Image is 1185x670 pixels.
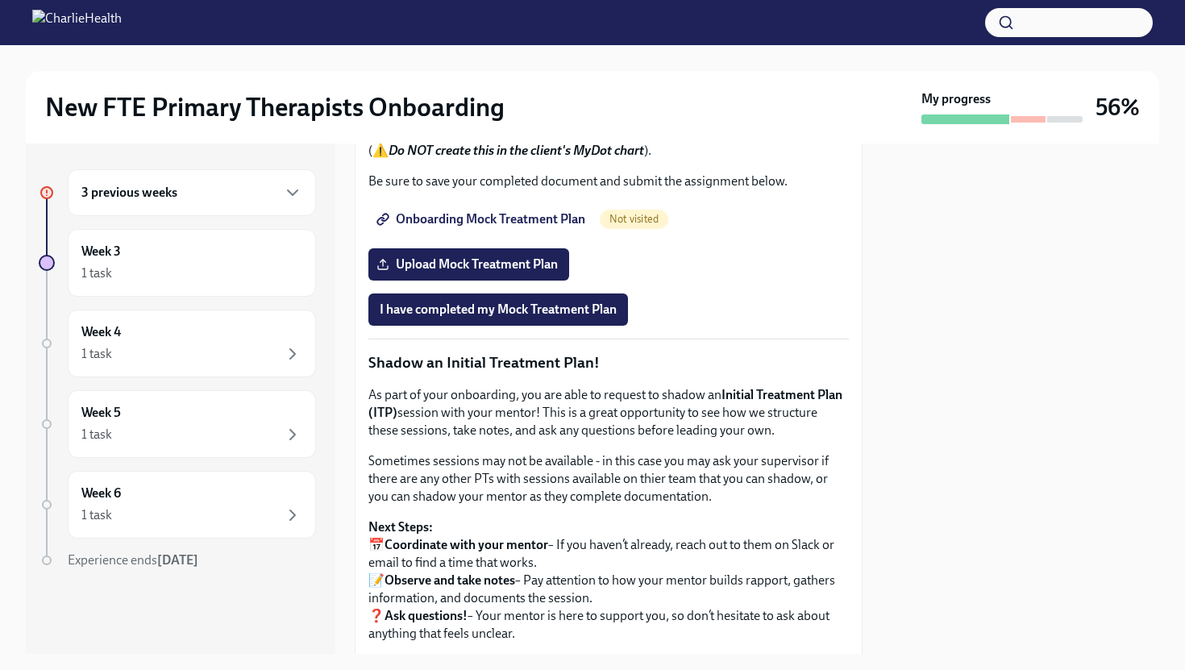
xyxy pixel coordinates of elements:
strong: [DATE] [157,552,198,568]
div: 1 task [81,345,112,363]
a: Onboarding Mock Treatment Plan [368,203,597,235]
label: Upload Mock Treatment Plan [368,248,569,281]
span: Upload Mock Treatment Plan [380,256,558,273]
h6: 3 previous weeks [81,184,177,202]
span: Onboarding Mock Treatment Plan [380,211,585,227]
h3: 56% [1096,93,1140,122]
span: Not visited [600,213,668,225]
div: 3 previous weeks [68,169,316,216]
span: I have completed my Mock Treatment Plan [380,302,617,318]
p: As part of your onboarding, you are able to request to shadow an session with your mentor! This i... [368,386,849,439]
p: Shadow an Initial Treatment Plan! [368,352,849,373]
h6: Week 3 [81,243,121,260]
span: Experience ends [68,552,198,568]
div: 1 task [81,506,112,524]
img: CharlieHealth [32,10,122,35]
strong: Ask questions! [385,608,468,623]
strong: My progress [921,90,991,108]
div: 1 task [81,264,112,282]
strong: Next Steps: [368,519,433,535]
p: (⚠️ ). [368,142,849,160]
h6: Week 5 [81,404,121,422]
strong: Coordinate with your mentor [385,537,548,552]
h6: Week 4 [81,323,121,341]
a: Week 41 task [39,310,316,377]
div: 1 task [81,426,112,443]
a: Week 31 task [39,229,316,297]
p: 📅 – If you haven’t already, reach out to them on Slack or email to find a time that works. 📝 – Pa... [368,518,849,643]
p: Be sure to save your completed document and submit the assignment below. [368,173,849,190]
h2: New FTE Primary Therapists Onboarding [45,91,505,123]
strong: Do NOT create this in the client's MyDot chart [389,143,644,158]
strong: Observe and take notes [385,572,515,588]
strong: Initial Treatment Plan (ITP) [368,387,842,420]
p: Sometimes sessions may not be available - in this case you may ask your supervisor if there are a... [368,452,849,506]
a: Week 51 task [39,390,316,458]
button: I have completed my Mock Treatment Plan [368,293,628,326]
a: Week 61 task [39,471,316,539]
h6: Week 6 [81,485,121,502]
